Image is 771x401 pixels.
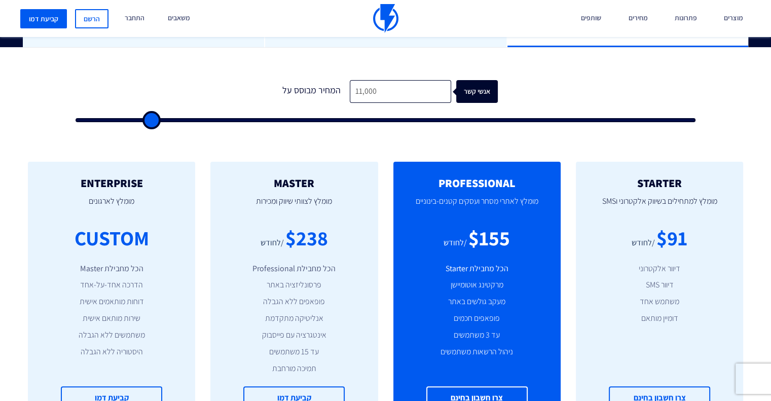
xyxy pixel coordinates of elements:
div: $238 [285,224,328,252]
li: פופאפים ללא הגבלה [226,296,362,308]
p: מומלץ לארגונים [43,189,180,224]
li: ניהול הרשאות משתמשים [409,346,545,358]
div: המחיר מבוסס על [274,80,350,103]
p: מומלץ לצוותי שיווק ומכירות [226,189,362,224]
li: מעקב גולשים באתר [409,296,545,308]
li: פרסונליזציה באתר [226,279,362,291]
li: שירות מותאם אישית [43,313,180,324]
div: /לחודש [444,237,467,249]
li: פופאפים חכמים [409,313,545,324]
p: מומלץ לאתרי מסחר ועסקים קטנים-בינוניים [409,189,545,224]
li: אנליטיקה מתקדמת [226,313,362,324]
li: דיוור אלקטרוני [591,263,728,275]
li: משתמש אחד [591,296,728,308]
li: עד 3 משתמשים [409,330,545,341]
h2: MASTER [226,177,362,189]
li: דומיין מותאם [591,313,728,324]
div: אנשי קשר [464,80,505,103]
a: קביעת דמו [20,9,67,28]
li: היסטוריה ללא הגבלה [43,346,180,358]
li: הכל מחבילת Professional [226,263,362,275]
li: אינטגרציה עם פייסבוק [226,330,362,341]
li: עד 15 משתמשים [226,346,362,358]
p: מומלץ למתחילים בשיווק אלקטרוני וSMS [591,189,728,224]
li: דוחות מותאמים אישית [43,296,180,308]
div: CUSTOM [75,224,149,252]
div: /לחודש [261,237,284,249]
li: מרקטינג אוטומיישן [409,279,545,291]
li: הדרכה אחד-על-אחד [43,279,180,291]
h2: ENTERPRISE [43,177,180,189]
h2: STARTER [591,177,728,189]
li: משתמשים ללא הגבלה [43,330,180,341]
li: תמיכה מורחבת [226,363,362,375]
a: הרשם [75,9,108,28]
li: דיוור SMS [591,279,728,291]
div: /לחודש [632,237,655,249]
h2: PROFESSIONAL [409,177,545,189]
li: הכל מחבילת Master [43,263,180,275]
li: הכל מחבילת Starter [409,263,545,275]
div: $155 [468,224,510,252]
div: $91 [656,224,687,252]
